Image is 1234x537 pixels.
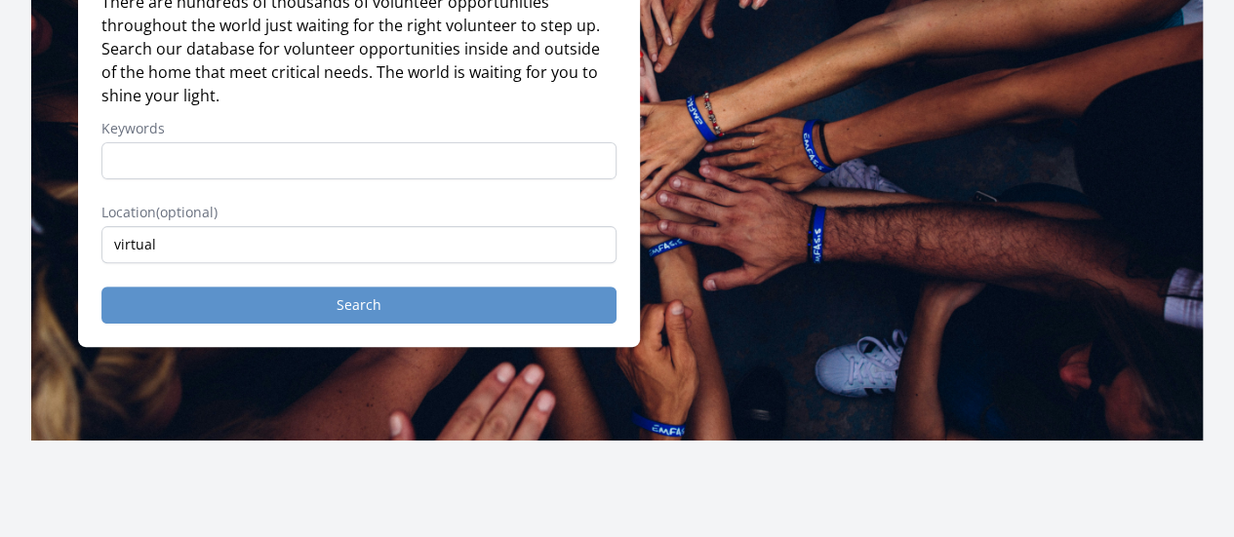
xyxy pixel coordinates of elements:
[156,203,218,221] span: (optional)
[101,203,617,222] label: Location
[101,119,617,138] label: Keywords
[101,287,617,324] button: Search
[101,226,617,263] input: Enter a location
